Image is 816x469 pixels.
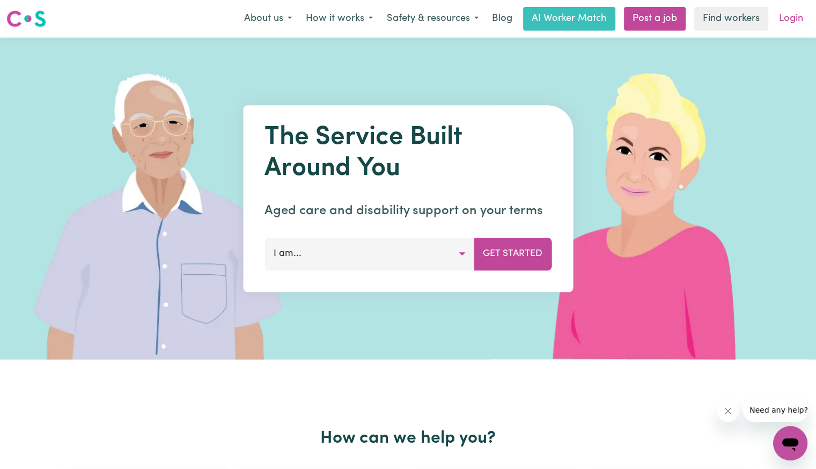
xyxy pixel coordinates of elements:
button: Get Started [474,238,552,270]
a: Blog [486,7,519,31]
p: Aged care and disability support on your terms [264,201,552,221]
h1: The Service Built Around You [264,122,552,184]
a: Login [773,7,810,31]
a: AI Worker Match [523,7,615,31]
a: Find workers [694,7,768,31]
span: Need any help? [6,8,65,16]
img: Careseekers logo [6,9,46,28]
iframe: Close message [717,400,739,422]
a: Post a job [624,7,686,31]
a: Careseekers logo [6,6,46,31]
button: How it works [299,8,380,30]
button: I am... [264,238,474,270]
iframe: Button to launch messaging window [773,426,807,460]
button: Safety & resources [380,8,486,30]
h2: How can we help you? [61,428,756,449]
iframe: Message from company [743,398,807,422]
button: About us [237,8,299,30]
